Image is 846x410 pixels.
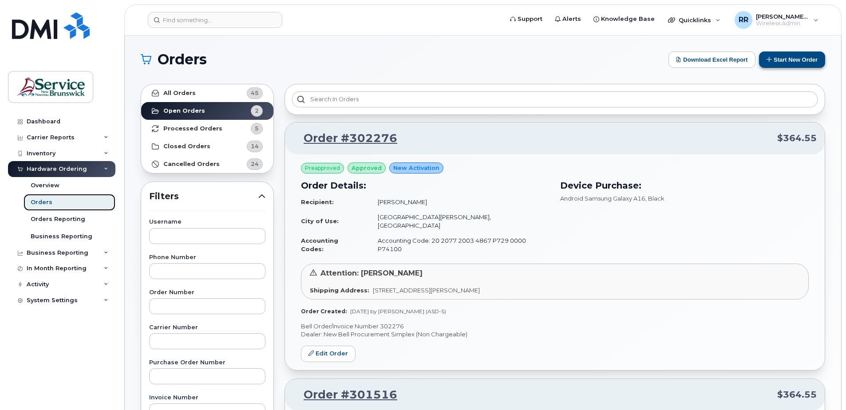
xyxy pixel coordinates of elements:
[370,194,550,210] td: [PERSON_NAME]
[301,237,338,252] strong: Accounting Codes:
[251,89,259,97] span: 45
[320,269,423,277] span: Attention: [PERSON_NAME]
[350,308,446,315] span: [DATE] by [PERSON_NAME] (ASD-S)
[163,90,196,97] strong: All Orders
[149,255,265,260] label: Phone Number
[251,142,259,150] span: 14
[373,287,480,294] span: [STREET_ADDRESS][PERSON_NAME]
[301,179,550,192] h3: Order Details:
[301,217,339,225] strong: City of Use:
[301,346,356,362] a: Edit Order
[149,290,265,296] label: Order Number
[310,287,369,294] strong: Shipping Address:
[149,325,265,331] label: Carrier Number
[293,387,397,403] a: Order #301516
[141,102,273,120] a: Open Orders2
[141,138,273,155] a: Closed Orders14
[158,53,207,66] span: Orders
[293,130,397,146] a: Order #302276
[149,219,265,225] label: Username
[149,395,265,401] label: Invoice Number
[255,124,259,133] span: 5
[301,308,347,315] strong: Order Created:
[759,51,825,68] button: Start New Order
[163,125,222,132] strong: Processed Orders
[668,51,755,68] button: Download Excel Report
[301,198,334,205] strong: Recipient:
[777,132,817,145] span: $364.55
[301,330,809,339] p: Dealer: New Bell Procurement Simplex (Non Chargeable)
[163,107,205,114] strong: Open Orders
[370,209,550,233] td: [GEOGRAPHIC_DATA][PERSON_NAME], [GEOGRAPHIC_DATA]
[149,360,265,366] label: Purchase Order Number
[777,388,817,401] span: $364.55
[141,155,273,173] a: Cancelled Orders24
[163,143,210,150] strong: Closed Orders
[141,120,273,138] a: Processed Orders5
[560,195,645,202] span: Android Samsung Galaxy A16
[560,179,809,192] h3: Device Purchase:
[255,106,259,115] span: 2
[149,190,258,203] span: Filters
[163,161,220,168] strong: Cancelled Orders
[645,195,664,202] span: , Black
[305,164,340,172] span: Preapproved
[251,160,259,168] span: 24
[301,322,809,331] p: Bell Order/Invoice Number 302276
[141,84,273,102] a: All Orders45
[352,164,382,172] span: approved
[370,233,550,256] td: Accounting Code: 20 2077 2003 4867 P729 0000 P74100
[393,164,439,172] span: New Activation
[292,91,818,107] input: Search in orders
